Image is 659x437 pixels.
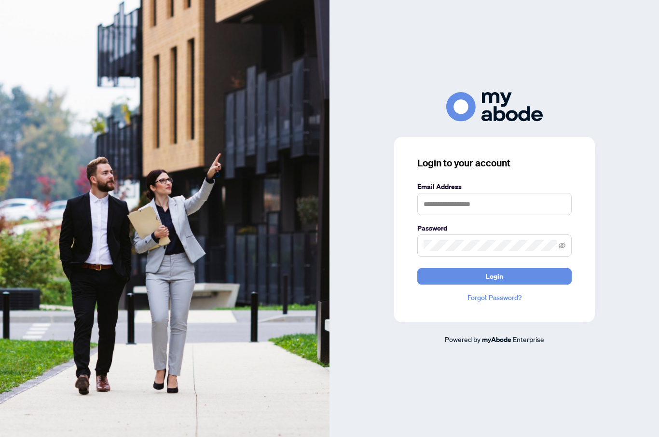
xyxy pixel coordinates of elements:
[417,181,572,192] label: Email Address
[513,335,544,343] span: Enterprise
[482,334,511,345] a: myAbode
[417,268,572,285] button: Login
[559,242,565,249] span: eye-invisible
[417,292,572,303] a: Forgot Password?
[446,92,543,122] img: ma-logo
[417,156,572,170] h3: Login to your account
[486,269,503,284] span: Login
[417,223,572,233] label: Password
[445,335,481,343] span: Powered by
